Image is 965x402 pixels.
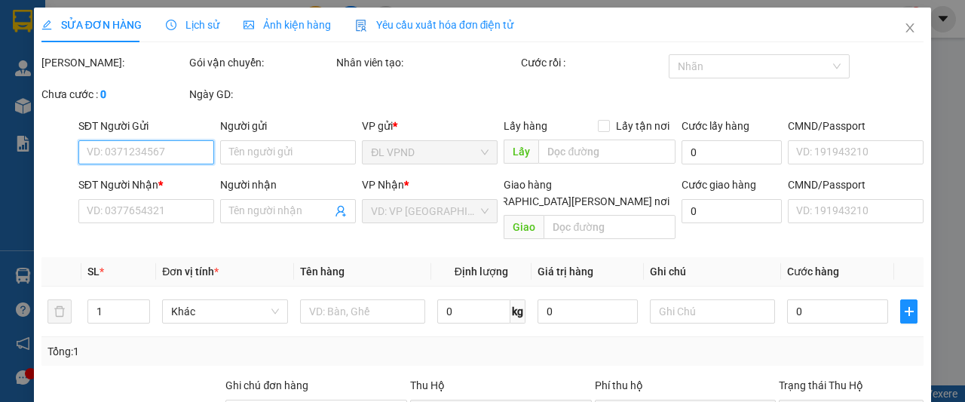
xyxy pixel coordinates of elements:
[682,179,756,191] label: Cước giao hàng
[464,193,675,210] span: [GEOGRAPHIC_DATA][PERSON_NAME] nơi
[504,140,538,164] span: Lấy
[610,118,675,134] span: Lấy tận nơi
[504,120,547,132] span: Lấy hàng
[510,299,525,324] span: kg
[504,179,552,191] span: Giao hàng
[779,377,924,394] div: Trạng thái Thu Hộ
[47,343,374,360] div: Tổng: 1
[362,179,404,191] span: VP Nhận
[78,176,214,193] div: SĐT Người Nhận
[682,199,782,223] input: Cước giao hàng
[225,379,308,391] label: Ghi chú đơn hàng
[189,86,334,103] div: Ngày GD:
[220,118,356,134] div: Người gửi
[901,305,917,318] span: plus
[244,20,254,30] span: picture
[521,54,666,71] div: Cước rồi :
[788,118,924,134] div: CMND/Passport
[362,118,498,134] div: VP gửi
[171,300,278,323] span: Khác
[47,299,72,324] button: delete
[355,19,514,31] span: Yêu cầu xuất hóa đơn điện tử
[220,176,356,193] div: Người nhận
[300,265,345,278] span: Tên hàng
[682,140,782,164] input: Cước lấy hàng
[41,86,186,103] div: Chưa cước :
[41,54,186,71] div: [PERSON_NAME]:
[644,257,781,287] th: Ghi chú
[41,20,52,30] span: edit
[41,19,142,31] span: SỬA ĐƠN HÀNG
[410,379,445,391] span: Thu Hộ
[166,20,176,30] span: clock-circle
[787,265,839,278] span: Cước hàng
[455,265,508,278] span: Định lượng
[538,140,675,164] input: Dọc đường
[87,265,100,278] span: SL
[904,22,916,34] span: close
[244,19,331,31] span: Ảnh kiện hàng
[595,377,777,400] div: Phí thu hộ
[889,8,931,50] button: Close
[682,120,749,132] label: Cước lấy hàng
[544,215,675,239] input: Dọc đường
[335,205,347,217] span: user-add
[162,265,219,278] span: Đơn vị tính
[336,54,518,71] div: Nhân viên tạo:
[78,118,214,134] div: SĐT Người Gửi
[900,299,918,324] button: plus
[166,19,219,31] span: Lịch sử
[189,54,334,71] div: Gói vận chuyển:
[504,215,544,239] span: Giao
[300,299,425,324] input: VD: Bàn, Ghế
[538,265,593,278] span: Giá trị hàng
[355,20,367,32] img: icon
[100,88,106,100] b: 0
[788,176,924,193] div: CMND/Passport
[371,141,489,164] span: ĐL VPND
[650,299,775,324] input: Ghi Chú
